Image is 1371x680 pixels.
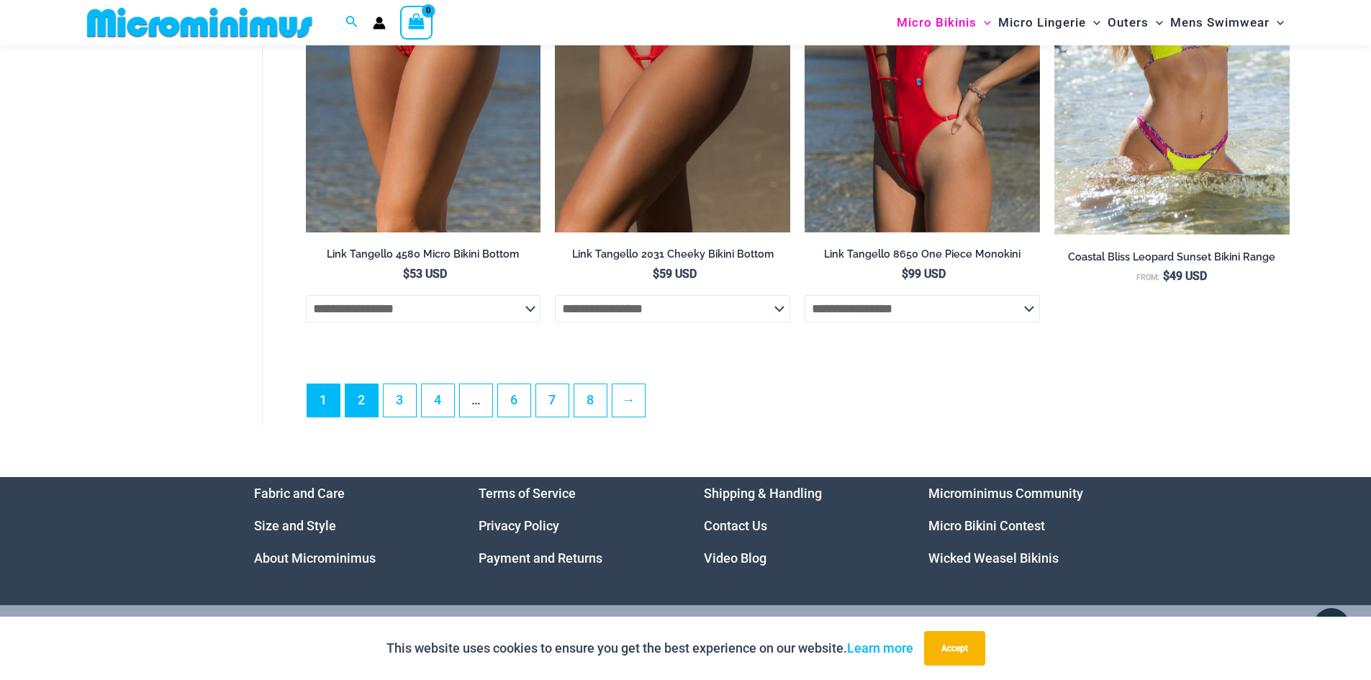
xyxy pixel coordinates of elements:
span: $ [653,267,659,281]
a: Fabric and Care [254,486,345,501]
span: Mens Swimwear [1170,4,1270,41]
a: Page 6 [498,384,530,417]
a: Page 8 [574,384,607,417]
nav: Product Pagination [306,384,1290,425]
bdi: 53 USD [403,267,447,281]
span: Outers [1108,4,1149,41]
span: Menu Toggle [1270,4,1284,41]
bdi: 49 USD [1163,269,1207,283]
a: Wicked Weasel Bikinis [928,550,1059,566]
aside: Footer Widget 1 [254,477,443,574]
a: Privacy Policy [479,518,559,533]
a: About Microminimus [254,550,376,566]
a: Account icon link [373,17,386,30]
a: Micro BikinisMenu ToggleMenu Toggle [893,4,995,41]
a: Page 2 [345,384,378,417]
a: View Shopping Cart, empty [400,6,433,39]
button: Accept [924,631,985,666]
a: Micro Bikini Contest [928,518,1045,533]
span: … [460,384,492,417]
span: From: [1136,273,1159,282]
a: Page 7 [536,384,569,417]
a: Link Tangello 8650 One Piece Monokini [805,248,1040,266]
span: Page 1 [307,384,340,417]
a: Shipping & Handling [704,486,822,501]
a: Page 3 [384,384,416,417]
nav: Menu [928,477,1118,574]
a: Micro LingerieMenu ToggleMenu Toggle [995,4,1104,41]
aside: Footer Widget 4 [928,477,1118,574]
nav: Menu [479,477,668,574]
span: Micro Bikinis [897,4,977,41]
a: Microminimus Community [928,486,1083,501]
span: Micro Lingerie [998,4,1086,41]
a: Mens SwimwearMenu ToggleMenu Toggle [1167,4,1288,41]
p: This website uses cookies to ensure you get the best experience on our website. [386,638,913,659]
nav: Site Navigation [891,2,1290,43]
a: Link Tangello 2031 Cheeky Bikini Bottom [555,248,790,266]
a: Size and Style [254,518,336,533]
a: Contact Us [704,518,767,533]
span: $ [902,267,908,281]
bdi: 59 USD [653,267,697,281]
a: Terms of Service [479,486,576,501]
span: $ [1163,269,1169,283]
h2: Link Tangello 8650 One Piece Monokini [805,248,1040,261]
a: Link Tangello 4580 Micro Bikini Bottom [306,248,541,266]
nav: Menu [254,477,443,574]
aside: Footer Widget 3 [704,477,893,574]
a: Page 4 [422,384,454,417]
a: Video Blog [704,550,766,566]
a: Learn more [847,640,913,656]
a: → [612,384,645,417]
h2: Link Tangello 2031 Cheeky Bikini Bottom [555,248,790,261]
bdi: 99 USD [902,267,946,281]
span: Menu Toggle [977,4,991,41]
span: Menu Toggle [1086,4,1100,41]
nav: Menu [704,477,893,574]
a: OutersMenu ToggleMenu Toggle [1104,4,1167,41]
span: Menu Toggle [1149,4,1163,41]
a: Payment and Returns [479,550,602,566]
h2: Link Tangello 4580 Micro Bikini Bottom [306,248,541,261]
a: Coastal Bliss Leopard Sunset Bikini Range [1054,250,1290,269]
aside: Footer Widget 2 [479,477,668,574]
h2: Coastal Bliss Leopard Sunset Bikini Range [1054,250,1290,264]
span: $ [403,267,410,281]
a: Search icon link [345,14,358,32]
img: MM SHOP LOGO FLAT [81,6,318,39]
